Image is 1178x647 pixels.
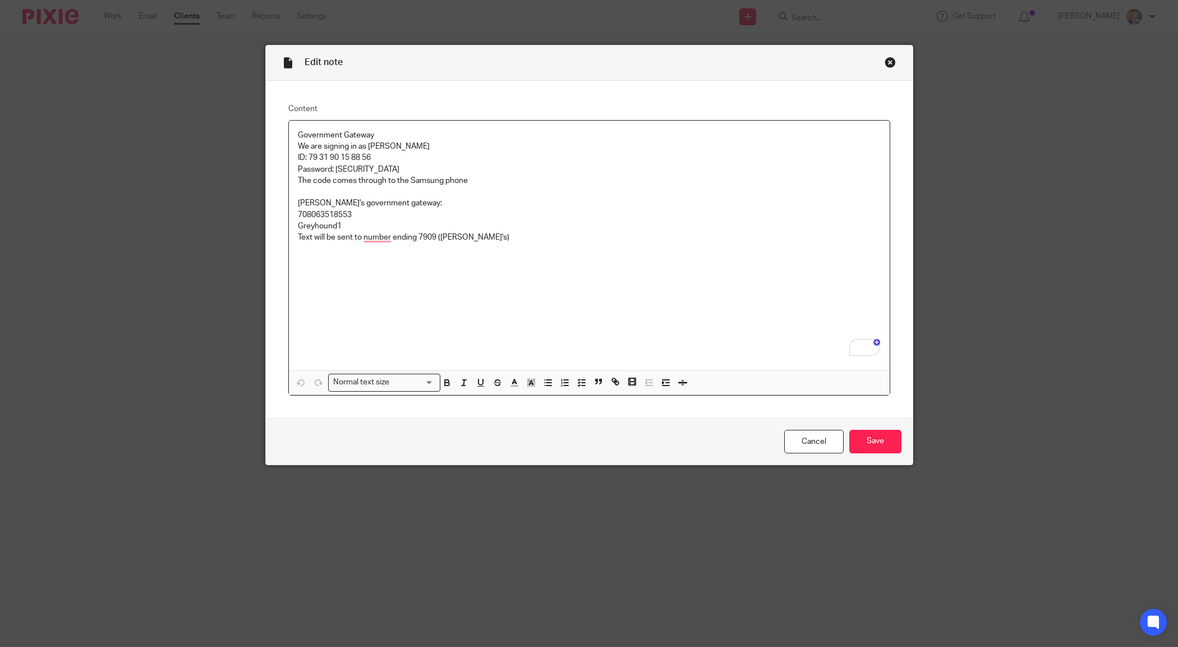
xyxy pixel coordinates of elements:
span: Normal text size [331,377,392,388]
div: Search for option [328,374,440,391]
p: [PERSON_NAME]'s government gateway: [298,198,881,209]
div: To enrich screen reader interactions, please activate Accessibility in Grammarly extension settings [289,121,890,371]
p: Government Gateway [298,130,881,141]
p: The code comes through to the Samsung phone [298,175,881,186]
p: ID: 79 31 90 15 88 56 [298,152,881,163]
p: Password: [SECURITY_DATA] [298,164,881,175]
a: Cancel [784,430,844,454]
span: Edit note [305,58,343,67]
p: Greyhound1 [298,221,881,232]
p: We are signing in as [PERSON_NAME] [298,141,881,152]
input: Save [849,430,901,454]
input: Search for option [393,377,433,388]
div: Close this dialog window [885,57,896,68]
label: Content [288,103,890,114]
p: 708063518553 [298,209,881,221]
p: Text will be sent to number ending 7909 ([PERSON_NAME]'s) [298,232,881,243]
